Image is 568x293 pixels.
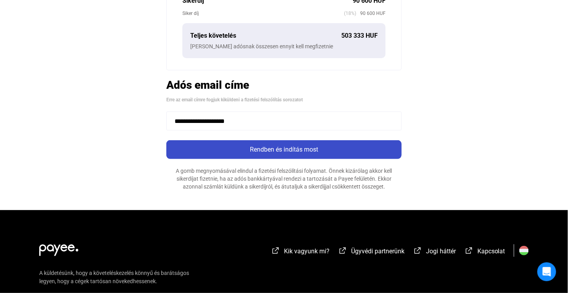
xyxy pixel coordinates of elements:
[426,247,456,255] span: Jogi háttér
[166,96,402,104] div: Erre az email címre fogjuk kiküldeni a fizetési felszólítás sorozatot
[271,249,330,256] a: external-link-whiteKik vagyunk mi?
[190,31,341,40] div: Teljes követelés
[166,167,402,190] div: A gomb megnyomásával elindul a fizetési felszólítási folyamat. Önnek kizárólag akkor kell sikerdí...
[39,240,78,256] img: white-payee-white-dot.svg
[464,249,505,256] a: external-link-whiteKapcsolat
[344,9,356,17] span: (18%)
[271,247,280,255] img: external-link-white
[464,247,474,255] img: external-link-white
[190,42,378,50] div: [PERSON_NAME] adósnak összesen ennyit kell megfizetnie
[338,247,348,255] img: external-link-white
[341,31,378,40] div: 503 333 HUF
[519,246,529,255] img: HU.svg
[351,247,404,255] span: Ügyvédi partnerünk
[413,249,456,256] a: external-link-whiteJogi háttér
[284,247,330,255] span: Kik vagyunk mi?
[413,247,422,255] img: external-link-white
[356,9,386,17] span: 90 600 HUF
[477,247,505,255] span: Kapcsolat
[166,78,402,92] h2: Adós email címe
[338,249,404,256] a: external-link-whiteÜgyvédi partnerünk
[166,140,402,159] button: Rendben és indítás most
[182,9,344,17] div: Siker díj
[537,262,556,281] div: Open Intercom Messenger
[169,145,399,154] div: Rendben és indítás most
